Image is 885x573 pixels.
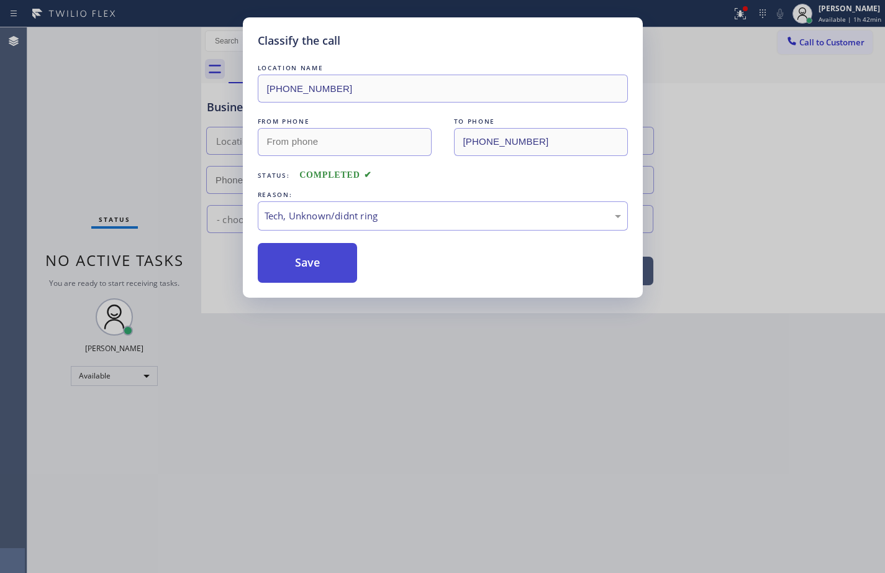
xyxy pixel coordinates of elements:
span: Status: [258,171,290,180]
div: Tech, Unknown/didnt ring [265,209,621,223]
input: To phone [454,128,628,156]
div: LOCATION NAME [258,62,628,75]
h5: Classify the call [258,32,340,49]
input: From phone [258,128,432,156]
button: Save [258,243,358,283]
div: TO PHONE [454,115,628,128]
span: COMPLETED [299,170,371,180]
div: FROM PHONE [258,115,432,128]
div: REASON: [258,188,628,201]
